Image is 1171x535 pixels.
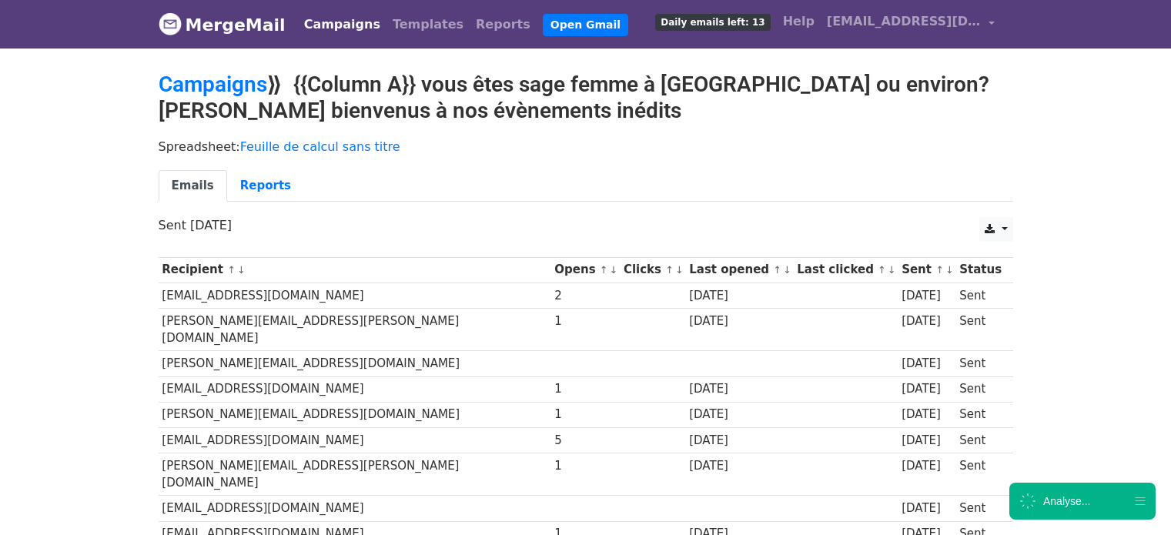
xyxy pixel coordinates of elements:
a: Daily emails left: 13 [649,6,776,37]
a: ↓ [237,264,246,276]
p: Sent [DATE] [159,217,1013,233]
td: [EMAIL_ADDRESS][DOMAIN_NAME] [159,427,551,453]
div: 1 [554,313,616,330]
div: 5 [554,432,616,450]
th: Last opened [685,257,793,283]
a: ↓ [610,264,618,276]
a: Help [777,6,821,37]
div: 1 [554,457,616,475]
div: [DATE] [689,313,789,330]
div: 1 [554,406,616,423]
div: [DATE] [689,287,789,305]
a: ↓ [783,264,791,276]
th: Opens [551,257,621,283]
a: Reports [227,170,304,202]
td: [PERSON_NAME][EMAIL_ADDRESS][PERSON_NAME][DOMAIN_NAME] [159,453,551,496]
a: ↑ [600,264,608,276]
td: [PERSON_NAME][EMAIL_ADDRESS][DOMAIN_NAME] [159,351,551,376]
div: [DATE] [689,380,789,398]
a: ↑ [665,264,674,276]
img: MergeMail logo [159,12,182,35]
td: [EMAIL_ADDRESS][DOMAIN_NAME] [159,376,551,402]
a: Campaigns [298,9,386,40]
a: ↓ [675,264,684,276]
td: [EMAIL_ADDRESS][DOMAIN_NAME] [159,496,551,521]
a: [EMAIL_ADDRESS][DOMAIN_NAME] [821,6,1001,42]
th: Recipient [159,257,551,283]
a: ↑ [773,264,781,276]
div: [DATE] [689,432,789,450]
a: Emails [159,170,227,202]
a: Open Gmail [543,14,628,36]
a: Reports [470,9,537,40]
a: MergeMail [159,8,286,41]
a: Campaigns [159,72,267,97]
td: [PERSON_NAME][EMAIL_ADDRESS][DOMAIN_NAME] [159,402,551,427]
th: Last clicked [794,257,898,283]
div: [DATE] [689,457,789,475]
a: Feuille de calcul sans titre [240,139,400,154]
td: [EMAIL_ADDRESS][DOMAIN_NAME] [159,283,551,308]
p: Spreadsheet: [159,139,1013,155]
div: Widget de chat [1094,461,1171,535]
iframe: Chat Widget [1094,461,1171,535]
span: [EMAIL_ADDRESS][DOMAIN_NAME] [827,12,981,31]
div: [DATE] [689,406,789,423]
td: [PERSON_NAME][EMAIL_ADDRESS][PERSON_NAME][DOMAIN_NAME] [159,308,551,351]
h2: ⟫ {{Column A}} vous êtes sage femme à [GEOGRAPHIC_DATA] ou environ? [PERSON_NAME] bienvenus à nos... [159,72,1013,123]
div: 1 [554,380,616,398]
a: ↑ [227,264,236,276]
th: Clicks [620,257,685,283]
span: Daily emails left: 13 [655,14,770,31]
div: 2 [554,287,616,305]
a: Templates [386,9,470,40]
